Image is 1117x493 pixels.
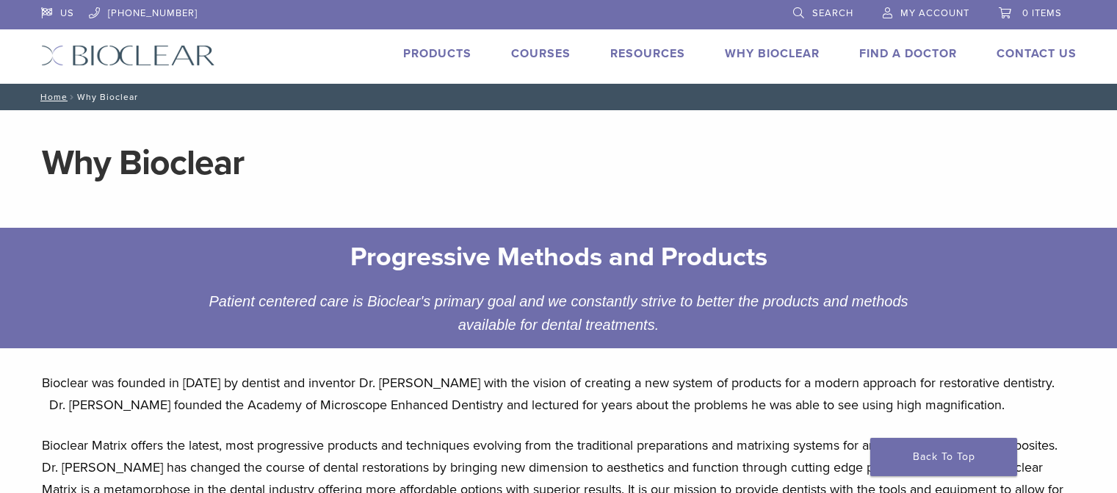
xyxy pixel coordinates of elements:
[41,45,215,66] img: Bioclear
[187,289,931,337] div: Patient centered care is Bioclear's primary goal and we constantly strive to better the products ...
[859,46,957,61] a: Find A Doctor
[403,46,471,61] a: Products
[30,84,1088,110] nav: Why Bioclear
[812,7,853,19] span: Search
[198,240,920,275] h2: Progressive Methods and Products
[870,438,1017,476] a: Back To Top
[610,46,685,61] a: Resources
[900,7,969,19] span: My Account
[511,46,571,61] a: Courses
[42,372,1076,416] p: Bioclear was founded in [DATE] by dentist and inventor Dr. [PERSON_NAME] with the vision of creat...
[68,93,77,101] span: /
[1022,7,1062,19] span: 0 items
[36,92,68,102] a: Home
[42,145,1076,181] h1: Why Bioclear
[725,46,820,61] a: Why Bioclear
[997,46,1077,61] a: Contact Us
